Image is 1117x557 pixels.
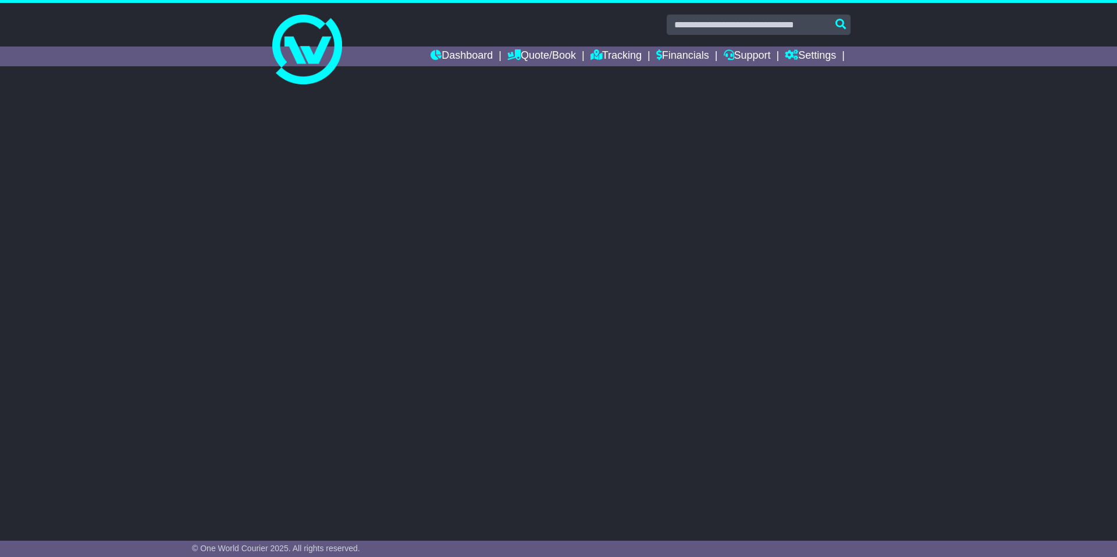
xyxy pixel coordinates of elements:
[431,47,493,66] a: Dashboard
[507,47,576,66] a: Quote/Book
[785,47,836,66] a: Settings
[724,47,771,66] a: Support
[192,544,360,553] span: © One World Courier 2025. All rights reserved.
[590,47,642,66] a: Tracking
[656,47,709,66] a: Financials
